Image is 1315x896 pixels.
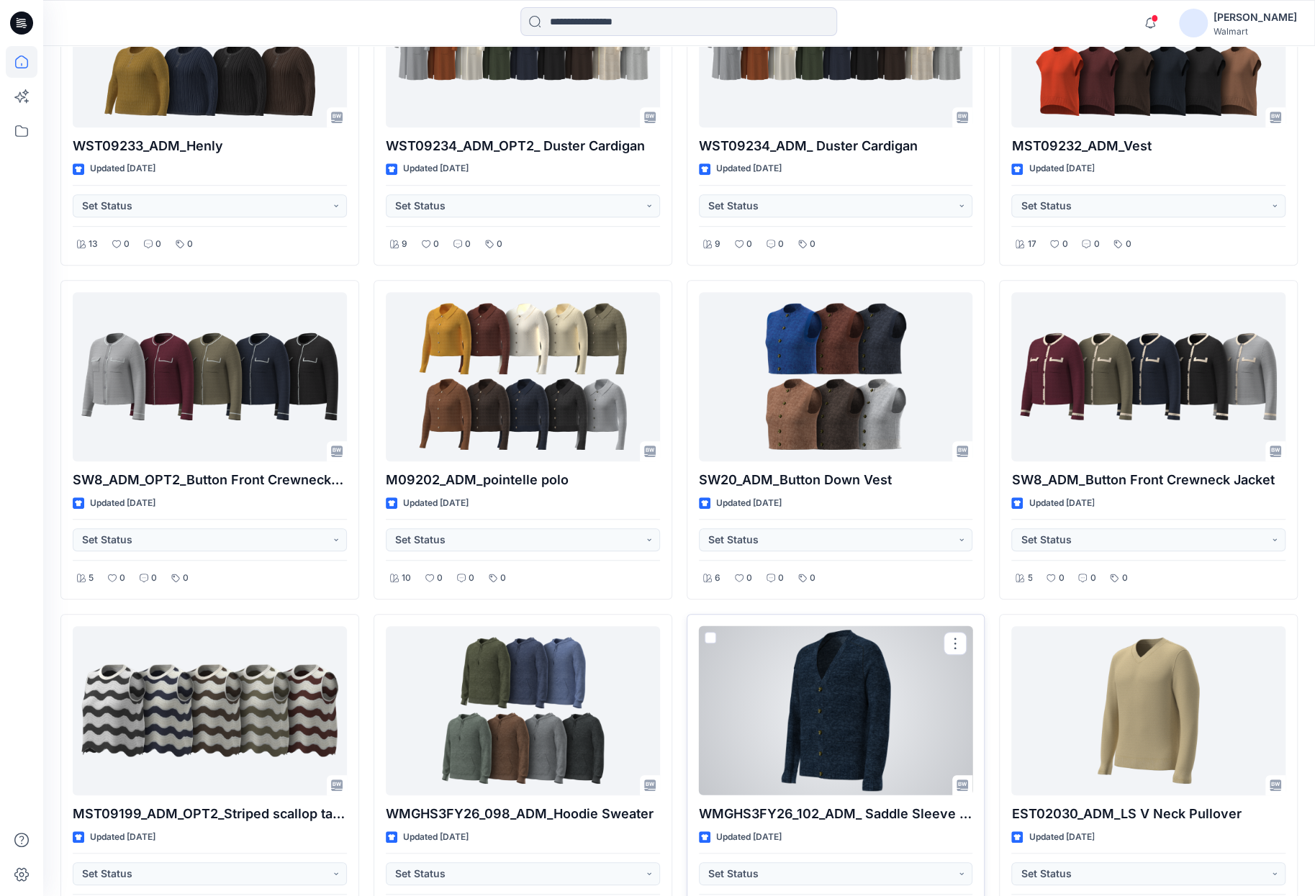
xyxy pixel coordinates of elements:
[386,626,660,795] a: WMGHS3FY26_098_ADM_Hoodie Sweater
[1011,626,1285,795] a: EST02030_ADM_LS V Neck Pullover
[469,571,474,586] p: 0
[1058,571,1064,586] p: 0
[119,571,125,586] p: 0
[1179,9,1208,37] img: avatar
[433,237,439,252] p: 0
[155,237,161,252] p: 0
[73,626,347,795] a: MST09199_ADM_OPT2_Striped scallop tank
[89,571,94,586] p: 5
[1125,237,1131,252] p: 0
[402,571,411,586] p: 10
[403,496,469,511] p: Updated [DATE]
[1011,470,1285,490] p: SW8_ADM_Button Front Crewneck Jacket
[465,237,471,252] p: 0
[124,237,130,252] p: 0
[1027,571,1032,586] p: 5
[746,571,752,586] p: 0
[699,292,973,461] a: SW20_ADM_Button Down Vest
[1029,161,1094,176] p: Updated [DATE]
[699,804,973,824] p: WMGHS3FY26_102_ADM_ Saddle Sleeve Cardigan
[1029,830,1094,845] p: Updated [DATE]
[386,804,660,824] p: WMGHS3FY26_098_ADM_Hoodie Sweater
[403,161,469,176] p: Updated [DATE]
[386,292,660,461] a: M09202_ADM_pointelle polo
[715,237,720,252] p: 9
[1214,26,1297,37] div: Walmart
[386,136,660,156] p: WST09234_ADM_OPT2_ Duster Cardigan
[183,571,189,586] p: 0
[699,470,973,490] p: SW20_ADM_Button Down Vest
[73,136,347,156] p: WST09233_ADM_Henly
[73,292,347,461] a: SW8_ADM_OPT2_Button Front Crewneck Jacket
[716,496,782,511] p: Updated [DATE]
[73,470,347,490] p: SW8_ADM_OPT2_Button Front Crewneck Jacket
[90,161,155,176] p: Updated [DATE]
[1011,804,1285,824] p: EST02030_ADM_LS V Neck Pullover
[89,237,98,252] p: 13
[810,571,815,586] p: 0
[746,237,752,252] p: 0
[402,237,407,252] p: 9
[151,571,157,586] p: 0
[497,237,502,252] p: 0
[1027,237,1036,252] p: 17
[778,571,784,586] p: 0
[500,571,506,586] p: 0
[403,830,469,845] p: Updated [DATE]
[437,571,443,586] p: 0
[1214,9,1297,26] div: [PERSON_NAME]
[1090,571,1095,586] p: 0
[90,496,155,511] p: Updated [DATE]
[1029,496,1094,511] p: Updated [DATE]
[1062,237,1067,252] p: 0
[699,626,973,795] a: WMGHS3FY26_102_ADM_ Saddle Sleeve Cardigan
[716,161,782,176] p: Updated [DATE]
[716,830,782,845] p: Updated [DATE]
[810,237,815,252] p: 0
[699,136,973,156] p: WST09234_ADM_ Duster Cardigan
[1093,237,1099,252] p: 0
[187,237,193,252] p: 0
[1121,571,1127,586] p: 0
[386,470,660,490] p: M09202_ADM_pointelle polo
[715,571,720,586] p: 6
[1011,136,1285,156] p: MST09232_ADM_Vest
[90,830,155,845] p: Updated [DATE]
[778,237,784,252] p: 0
[73,804,347,824] p: MST09199_ADM_OPT2_Striped scallop tank
[1011,292,1285,461] a: SW8_ADM_Button Front Crewneck Jacket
